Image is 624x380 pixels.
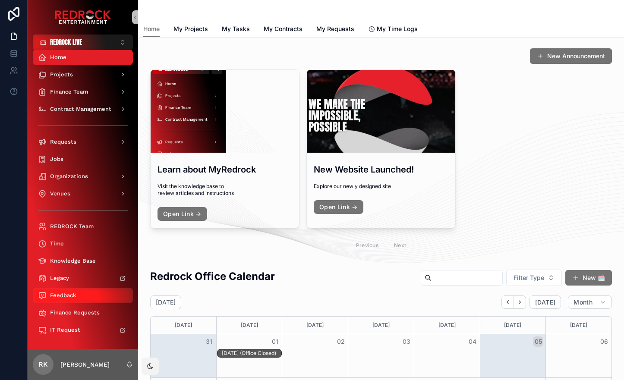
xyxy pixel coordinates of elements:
h3: New Website Launched! [314,163,448,176]
h2: Redrock Office Calendar [150,269,275,283]
a: REDROCK Team [33,219,133,234]
div: [DATE] [350,317,413,334]
span: Finance Team [50,88,88,95]
a: IT Request [33,322,133,338]
span: Venues [50,190,70,197]
a: Home [33,50,133,65]
button: Month [568,295,612,309]
span: Finance Requests [50,309,100,316]
a: My Projects [173,21,208,38]
span: My Contracts [264,25,303,33]
span: Knowledge Base [50,258,96,264]
div: Labor Day (Office Closed) [222,349,282,357]
img: App logo [55,10,111,24]
span: My Requests [316,25,354,33]
span: Organizations [50,173,88,180]
a: Feedback [33,288,133,303]
a: Projects [33,67,133,82]
span: Legacy [50,275,69,282]
span: Feedback [50,292,76,299]
a: Home [143,21,160,38]
a: Knowledge Base [33,253,133,269]
span: Home [50,54,66,61]
span: IT Request [50,327,80,333]
button: Select Button [506,270,562,286]
span: Requests [50,138,76,145]
a: Contract Management [33,101,133,117]
a: Finance Team [33,84,133,100]
button: 06 [599,336,609,347]
a: My Requests [316,21,354,38]
a: Jobs [33,151,133,167]
a: My Time Logs [368,21,418,38]
div: scrollable content [28,50,138,349]
span: My Time Logs [377,25,418,33]
span: My Tasks [222,25,250,33]
button: 04 [467,336,478,347]
span: Filter Type [514,273,544,282]
span: Home [143,25,160,33]
a: New Website Launched!Explore our newly designed siteOpen Link → [306,69,456,228]
a: Requests [33,134,133,150]
h2: [DATE] [156,298,176,307]
span: [DATE] [535,298,555,306]
button: New 🗓️ [565,270,612,286]
a: Open Link → [158,207,207,221]
a: Learn about MyRedrockVisit the knowledge base to review articles and instructionsOpen Link → [150,69,299,228]
div: [DATE] [416,317,479,334]
button: [DATE] [529,295,561,309]
button: 31 [204,336,214,347]
button: 02 [336,336,346,347]
div: [DATE] [152,317,215,334]
span: RK [38,359,48,370]
span: Visit the knowledge base to review articles and instructions [158,183,292,197]
button: 01 [270,336,280,347]
div: [DATE] [218,317,281,334]
a: Legacy [33,270,133,286]
button: 05 [533,336,543,347]
button: Back [501,295,514,309]
span: Month [574,298,592,306]
a: Time [33,236,133,251]
span: REDROCK Team [50,223,94,230]
a: My Tasks [222,21,250,38]
span: Projects [50,71,73,78]
a: Finance Requests [33,305,133,320]
a: Open Link → [314,200,363,214]
a: Organizations [33,169,133,184]
button: 03 [401,336,412,347]
div: Screenshot-2025-08-19-at-2.09.49-PM.png [151,70,299,153]
p: [PERSON_NAME] [60,360,110,369]
span: Explore our newly designed site [314,183,448,190]
a: Venues [33,186,133,201]
span: Time [50,240,64,247]
div: [DATE] [284,317,347,334]
button: New Announcement [530,48,612,64]
button: Select Button [33,35,133,50]
h3: Learn about MyRedrock [158,163,292,176]
span: My Projects [173,25,208,33]
div: [DATE] [482,317,545,334]
span: Jobs [50,156,63,163]
a: My Contracts [264,21,303,38]
span: REDROCK LIVE [50,38,82,47]
div: [DATE] [547,317,610,334]
div: [DATE] (Office Closed) [222,350,282,357]
div: Screenshot-2025-08-19-at-10.28.09-AM.png [307,70,455,153]
span: Contract Management [50,106,111,113]
button: Next [514,295,526,309]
